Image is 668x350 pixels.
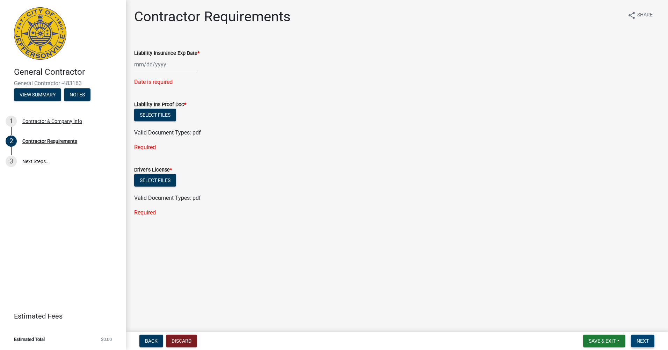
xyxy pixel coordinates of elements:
span: Share [637,11,653,20]
label: Liability Insurance Exp Date [134,51,199,56]
span: Estimated Total [14,337,45,342]
div: 1 [6,116,17,127]
label: Liability Ins Proof Doc [134,102,186,107]
wm-modal-confirm: Summary [14,92,61,98]
label: Driver's License [134,168,172,173]
div: Required [134,143,660,152]
a: Estimated Fees [6,309,115,323]
button: Notes [64,88,90,101]
div: Required [134,209,660,217]
div: Date is required [134,78,660,86]
button: Select files [134,174,176,187]
div: 3 [6,156,17,167]
button: Discard [166,335,197,347]
button: shareShare [622,8,658,22]
h1: Contractor Requirements [134,8,291,25]
button: Back [139,335,163,347]
span: Back [145,338,158,344]
img: City of Jeffersonville, Indiana [14,7,66,60]
span: General Contractor -483163 [14,80,112,87]
div: Contractor Requirements [22,139,77,144]
button: Save & Exit [583,335,625,347]
span: Save & Exit [589,338,616,344]
wm-modal-confirm: Notes [64,92,90,98]
input: mm/dd/yyyy [134,57,198,72]
span: $0.00 [101,337,112,342]
div: Contractor & Company Info [22,119,82,124]
i: share [627,11,636,20]
button: Next [631,335,654,347]
span: Valid Document Types: pdf [134,129,201,136]
span: Valid Document Types: pdf [134,195,201,201]
span: Next [637,338,649,344]
div: 2 [6,136,17,147]
button: Select files [134,109,176,121]
h4: General Contractor [14,67,120,77]
button: View Summary [14,88,61,101]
